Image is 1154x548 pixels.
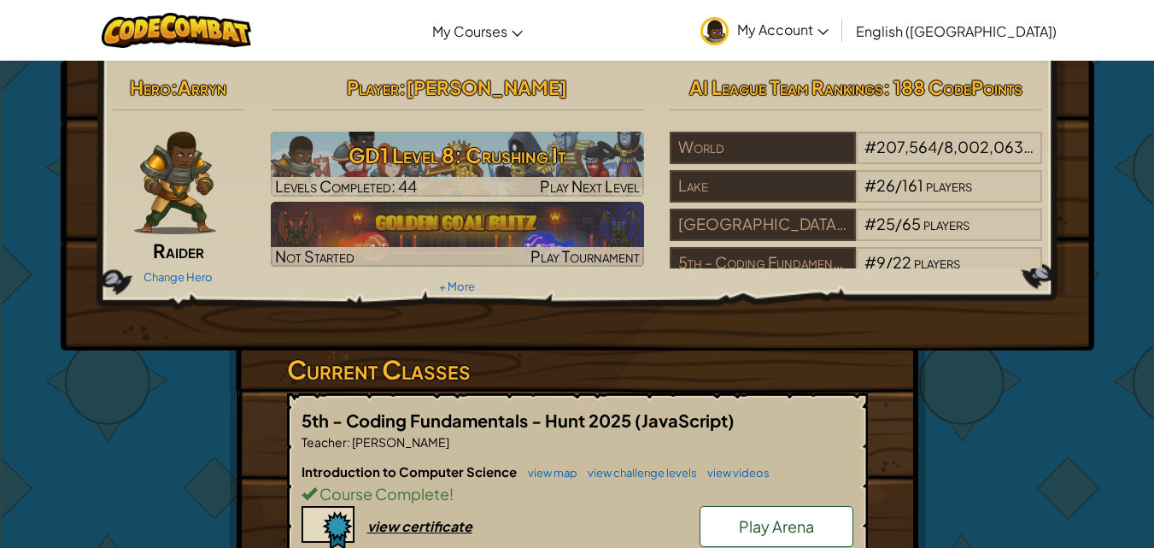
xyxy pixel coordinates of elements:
a: English ([GEOGRAPHIC_DATA]) [847,8,1065,54]
a: view challenge levels [579,466,697,480]
a: Lake#26/161players [670,186,1043,206]
span: Play Next Level [540,176,640,196]
span: 5th - Coding Fundamentals - Hunt 2025 [302,410,635,431]
div: World [670,132,856,164]
span: [PERSON_NAME] [406,75,567,99]
a: 5th - Coding Fundamentals - Hunt 2025#9/22players [670,263,1043,283]
img: CodeCombat logo [102,13,251,48]
a: Not StartedPlay Tournament [271,202,644,267]
a: view map [519,466,577,480]
span: Play Arena [739,516,814,536]
span: # [864,137,876,156]
a: + More [439,280,475,293]
span: Teacher [302,434,347,450]
span: 8,002,063 [944,137,1034,156]
span: Player [347,75,399,99]
div: [GEOGRAPHIC_DATA] Conversion Charter School [670,209,856,241]
span: (JavaScript) [635,410,735,431]
div: 5th - Coding Fundamentals - Hunt 2025 [670,247,856,280]
a: Play Next Level [271,132,644,197]
span: 9 [876,252,886,272]
span: # [864,214,876,233]
span: ! [449,484,454,504]
span: Raider [153,239,204,262]
div: Lake [670,170,856,203]
span: # [864,252,876,272]
span: [PERSON_NAME] [350,434,449,450]
span: 65 [902,214,921,233]
span: Levels Completed: 44 [275,176,417,196]
a: My Account [692,3,837,57]
span: My Account [737,21,829,38]
span: Arryn [178,75,226,99]
span: Hero [130,75,171,99]
span: 26 [876,175,895,195]
span: / [886,252,893,272]
span: AI League Team Rankings [689,75,883,99]
span: Course Complete [317,484,449,504]
a: [GEOGRAPHIC_DATA] Conversion Charter School#25/65players [670,225,1043,245]
span: Not Started [275,246,354,266]
span: : 188 CodePoints [883,75,1022,99]
span: 25 [876,214,895,233]
span: : [347,434,350,450]
span: 161 [902,175,923,195]
img: GD1 Level 8: Crushing It [271,132,644,197]
span: : [171,75,178,99]
span: / [937,137,944,156]
span: players [914,252,960,272]
span: # [864,175,876,195]
span: / [895,214,902,233]
span: : [399,75,406,99]
span: players [923,214,969,233]
span: players [926,175,972,195]
span: English ([GEOGRAPHIC_DATA]) [856,22,1057,40]
span: 22 [893,252,911,272]
a: view videos [699,466,770,480]
span: My Courses [432,22,507,40]
span: / [895,175,902,195]
h3: GD1 Level 8: Crushing It [271,136,644,174]
span: 207,564 [876,137,937,156]
a: World#207,564/8,002,063players [670,148,1043,168]
span: Introduction to Computer Science [302,463,519,480]
h3: Current Classes [287,351,868,389]
a: view certificate [302,517,472,535]
a: My Courses [424,8,531,54]
img: raider-pose.png [134,132,216,234]
img: Golden Goal [271,202,644,267]
span: Play Tournament [530,246,640,266]
a: Change Hero [144,270,213,284]
div: view certificate [367,517,472,535]
img: avatar [700,17,729,45]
